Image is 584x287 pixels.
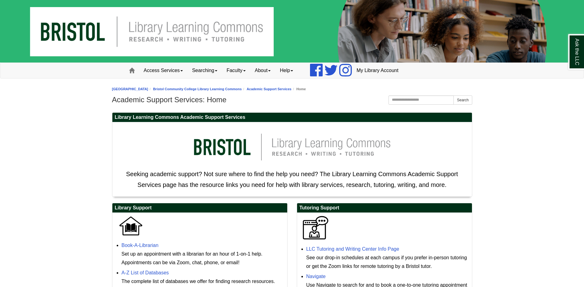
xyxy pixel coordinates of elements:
[222,63,250,78] a: Faculty
[297,203,472,213] h2: Tutoring Support
[187,63,222,78] a: Searching
[112,113,472,122] h2: Library Learning Commons Academic Support Services
[453,95,472,105] button: Search
[122,243,159,248] a: Book-A-Librarian
[306,253,469,271] div: See our drop-in schedules at each campus if you prefer in-person tutoring or get the Zoom links f...
[139,63,187,78] a: Access Services
[112,95,472,104] h1: Academic Support Services: Home
[153,87,242,91] a: Bristol Community College Library Learning Commons
[306,274,326,279] a: Navigate
[112,86,472,92] nav: breadcrumb
[126,171,458,188] span: Seeking academic support? Not sure where to find the help you need? The Library Learning Commons ...
[352,63,403,78] a: My Library Account
[112,87,148,91] a: [GEOGRAPHIC_DATA]
[122,250,284,267] div: Set up an appointment with a librarian for an hour of 1-on-1 help. Appointments can be via Zoom, ...
[306,246,399,252] a: LLC Tutoring and Writing Center Info Page
[184,125,400,169] img: llc logo
[247,87,292,91] a: Academic Support Services
[275,63,298,78] a: Help
[112,203,287,213] h2: Library Support
[292,86,306,92] li: Home
[122,270,169,275] a: A-Z List of Databases
[250,63,276,78] a: About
